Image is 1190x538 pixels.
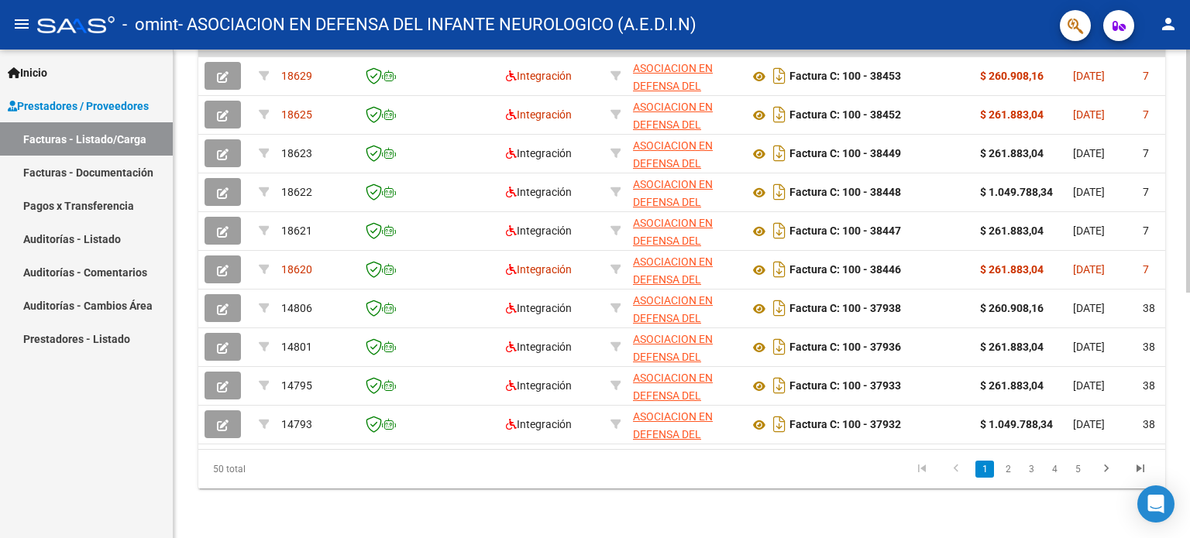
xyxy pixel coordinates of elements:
li: page 3 [1020,456,1043,482]
span: 14793 [281,418,312,430]
strong: $ 261.883,04 [980,341,1044,353]
i: Descargar documento [769,63,789,88]
strong: Factura C: 100 - 37938 [789,303,901,315]
span: Integración [506,70,572,82]
div: 30519382578 [633,369,737,402]
span: ASOCIACION EN DEFENSA DEL INFANTE NEUROLOGICO (A.E.D.I.N) [633,62,713,145]
span: Inicio [8,64,47,81]
span: 38 [1143,341,1155,353]
i: Descargar documento [769,334,789,359]
strong: $ 261.883,04 [980,379,1044,392]
span: [DATE] [1073,263,1105,276]
span: 14795 [281,379,312,392]
a: go to last page [1126,461,1155,478]
span: 38 [1143,302,1155,314]
span: Integración [506,186,572,198]
a: 5 [1068,461,1087,478]
span: Integración [506,147,572,159]
div: 30519382578 [633,292,737,324]
span: Integración [506,302,572,314]
a: go to first page [907,461,937,478]
strong: $ 261.883,04 [980,147,1044,159]
strong: $ 1.049.788,34 [980,418,1053,430]
mat-icon: person [1159,15,1178,33]
i: Descargar documento [769,218,789,243]
span: [DATE] [1073,147,1105,159]
div: 30519382578 [633,98,737,131]
span: 18629 [281,70,312,82]
span: 7 [1143,70,1149,82]
i: Descargar documento [769,257,789,282]
span: Integración [506,379,572,392]
span: 38 [1143,379,1155,392]
strong: $ 260.908,16 [980,302,1044,314]
span: ASOCIACION EN DEFENSA DEL INFANTE NEUROLOGICO (A.E.D.I.N) [633,217,713,300]
div: 30519382578 [633,253,737,286]
div: 30519382578 [633,176,737,208]
span: ASOCIACION EN DEFENSA DEL INFANTE NEUROLOGICO (A.E.D.I.N) [633,255,713,338]
span: [DATE] [1073,341,1105,353]
div: 30519382578 [633,408,737,440]
span: 7 [1143,263,1149,276]
div: 30519382578 [633,331,737,363]
span: [DATE] [1073,70,1105,82]
span: 7 [1143,224,1149,237]
span: - omint [122,8,178,42]
span: ASOCIACION EN DEFENSA DEL INFANTE NEUROLOGICO (A.E.D.I.N) [633,101,713,183]
li: page 2 [996,456,1020,482]
span: [DATE] [1073,379,1105,392]
span: ASOCIACION EN DEFENSA DEL INFANTE NEUROLOGICO (A.E.D.I.N) [633,178,713,261]
div: Open Intercom Messenger [1137,485,1175,523]
a: 1 [975,461,994,478]
strong: Factura C: 100 - 37936 [789,341,901,354]
strong: $ 260.908,16 [980,70,1044,82]
a: 2 [999,461,1017,478]
mat-icon: menu [12,15,31,33]
li: page 1 [973,456,996,482]
span: ASOCIACION EN DEFENSA DEL INFANTE NEUROLOGICO (A.E.D.I.N) [633,372,713,454]
strong: Factura C: 100 - 38449 [789,148,901,160]
span: [DATE] [1073,302,1105,314]
strong: $ 261.883,04 [980,224,1044,237]
strong: Factura C: 100 - 38446 [789,264,901,276]
span: 18623 [281,147,312,159]
a: go to next page [1092,461,1121,478]
span: [DATE] [1073,224,1105,237]
span: 38 [1143,418,1155,430]
strong: Factura C: 100 - 37933 [789,380,901,392]
a: go to previous page [941,461,971,478]
span: Integración [506,108,572,121]
strong: Factura C: 100 - 38447 [789,225,901,238]
strong: Factura C: 100 - 38448 [789,187,901,199]
span: 14806 [281,302,312,314]
span: Integración [506,263,572,276]
span: ASOCIACION EN DEFENSA DEL INFANTE NEUROLOGICO (A.E.D.I.N) [633,333,713,416]
strong: $ 261.883,04 [980,108,1044,121]
span: Integración [506,341,572,353]
strong: Factura C: 100 - 38453 [789,70,901,83]
div: 30519382578 [633,60,737,92]
span: 14801 [281,341,312,353]
span: 7 [1143,147,1149,159]
li: page 4 [1043,456,1066,482]
strong: $ 261.883,04 [980,263,1044,276]
strong: Factura C: 100 - 38452 [789,109,901,122]
span: Prestadores / Proveedores [8,98,149,115]
span: Integración [506,418,572,430]
strong: $ 1.049.788,34 [980,186,1053,198]
span: [DATE] [1073,418,1105,430]
i: Descargar documento [769,373,789,398]
span: 7 [1143,186,1149,198]
i: Descargar documento [769,412,789,437]
i: Descargar documento [769,296,789,320]
span: Integración [506,224,572,237]
i: Descargar documento [769,180,789,204]
div: 30519382578 [633,137,737,170]
strong: Factura C: 100 - 37932 [789,419,901,431]
span: 18621 [281,224,312,237]
a: 4 [1045,461,1064,478]
span: [DATE] [1073,186,1105,198]
span: ASOCIACION EN DEFENSA DEL INFANTE NEUROLOGICO (A.E.D.I.N) [633,294,713,377]
span: 18622 [281,186,312,198]
div: 30519382578 [633,214,737,247]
